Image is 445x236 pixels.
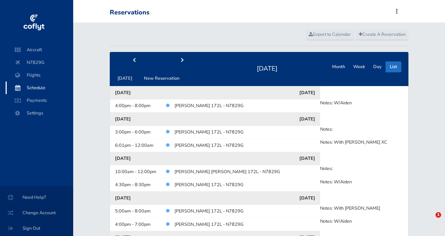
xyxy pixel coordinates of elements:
a: [PERSON_NAME] 172L - N7829G [174,142,243,149]
a: [DATE] [299,155,315,162]
a: Create A Reservation [356,29,409,40]
a: [PERSON_NAME] 172L - N7829G [174,208,243,214]
a: [PERSON_NAME] 172L - N7829G [174,221,243,228]
a: [PERSON_NAME] 172L - N7829G [174,103,243,109]
span: Change Account [8,206,65,219]
td: 4:00pm - 7:00pm [110,218,161,231]
p: Notes: With [PERSON_NAME] XC [320,139,408,146]
button: Week [349,61,369,72]
a: [PERSON_NAME] [PERSON_NAME] 172L - N7829G [174,169,280,175]
span: Flights [13,69,66,81]
a: [PERSON_NAME] 172L - N7829G [174,129,243,135]
a: [DATE] [115,155,131,162]
a: Export to Calendar [306,29,354,40]
td: 4:30pm - 8:30pm [110,178,161,191]
p: Notes: W/Aiden [320,178,408,185]
span: Schedule [13,81,66,94]
p: Notes: With [PERSON_NAME] [320,205,408,212]
div: Reservations [110,9,150,17]
a: [DATE] [115,89,131,96]
p: Notes: [320,165,408,172]
p: Notes: [320,126,408,133]
td: 5:00am - 8:00am [110,205,161,218]
span: N7829G [13,56,66,69]
a: [DATE] [115,195,131,202]
a: [DATE] [299,89,315,96]
a: [DATE] [299,195,315,202]
h2: [DATE] [253,63,282,73]
td: 6:01pm - 12:00am [110,139,161,152]
span: Create A Reservation [359,31,406,38]
img: coflyt logo [22,12,45,33]
a: [PERSON_NAME] 172L - N7829G [174,182,243,188]
button: New Reservation [140,73,184,84]
button: Month [328,61,349,72]
span: 1 [436,212,441,218]
span: Export to Calendar [309,31,351,38]
button: Day [369,61,386,72]
td: 3:00pm - 6:00pm [110,126,161,139]
span: Settings [13,107,66,119]
td: 10:00am - 12:00pm [110,165,161,178]
button: List [386,61,401,72]
span: Aircraft [13,44,66,56]
button: [DATE] [113,73,136,84]
td: 4:00pm - 8:00pm [110,99,161,112]
p: Notes: W/Aiden [320,99,408,106]
button: prev [110,55,158,66]
span: Need Help? [8,191,65,204]
p: Notes: W/Aiden [320,218,408,225]
a: [DATE] [299,116,315,123]
span: Sign Out [8,222,65,235]
iframe: Intercom live chat [421,212,438,229]
a: [DATE] [115,116,131,123]
span: Payments [13,94,66,107]
button: next [158,55,206,66]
